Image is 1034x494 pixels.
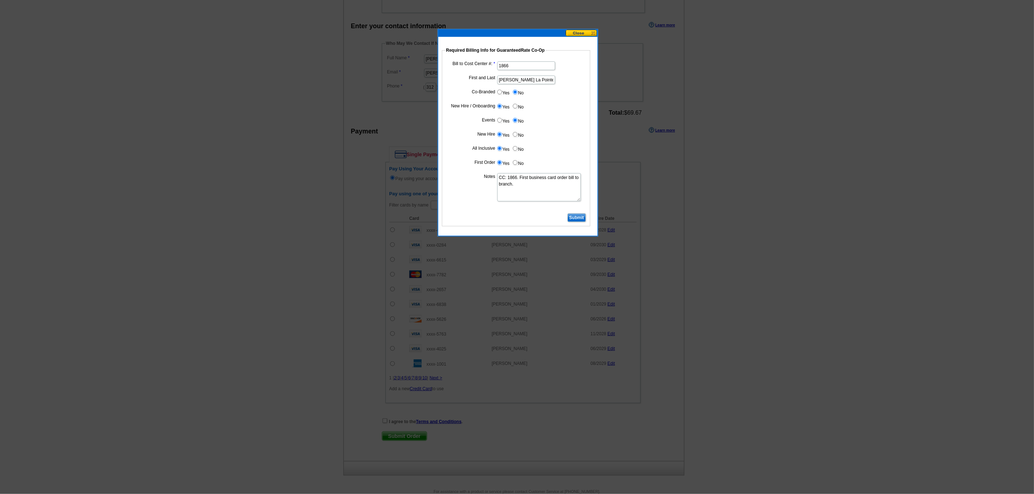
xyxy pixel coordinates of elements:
input: No [513,118,518,123]
input: Submit [567,213,586,222]
input: No [513,132,518,137]
label: First Order [447,159,495,166]
label: No [512,116,524,124]
label: First and Last [447,74,495,81]
label: Notes [447,173,495,180]
input: No [513,146,518,151]
label: Yes [497,158,510,167]
input: Yes [497,132,502,137]
label: Yes [497,102,510,110]
iframe: LiveChat chat widget [889,326,1034,494]
label: No [512,102,524,110]
label: Yes [497,116,510,124]
input: Yes [497,118,502,123]
label: Yes [497,88,510,96]
label: Yes [497,130,510,139]
label: Events [447,117,495,123]
legend: Required Billing Info for GuaranteedRate Co-Op [446,47,546,54]
input: Yes [497,90,502,94]
input: No [513,90,518,94]
label: No [512,88,524,96]
label: New Hire [447,131,495,137]
label: Co-Branded [447,89,495,95]
label: New Hire / Onboarding [447,103,495,109]
label: Bill to Cost Center #: [447,60,495,67]
input: Yes [497,160,502,165]
label: Yes [497,144,510,153]
label: All Inclusive [447,145,495,152]
label: No [512,158,524,167]
input: Yes [497,104,502,108]
label: No [512,130,524,139]
input: No [513,160,518,165]
input: No [513,104,518,108]
label: No [512,144,524,153]
input: Yes [497,146,502,151]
